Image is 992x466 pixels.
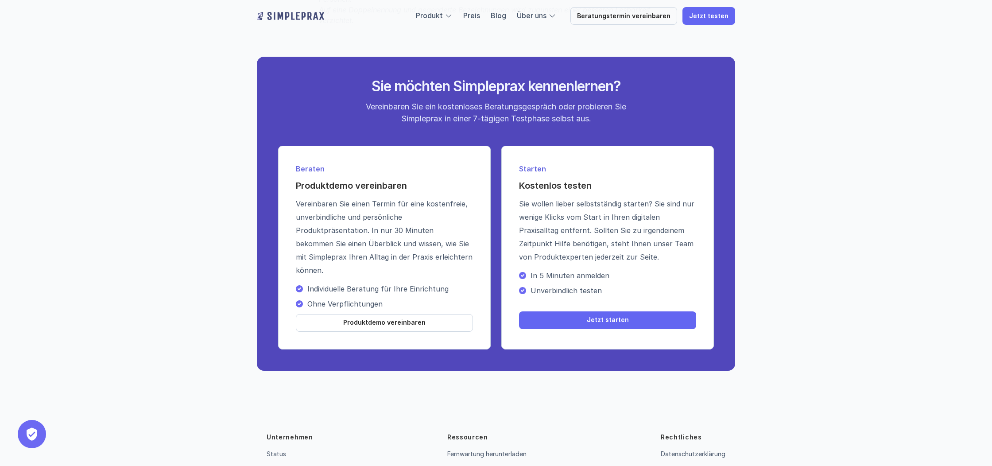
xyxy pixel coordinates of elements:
[463,11,480,20] a: Preis
[519,163,696,174] p: Starten
[416,11,443,20] a: Produkt
[447,450,527,458] a: Fernwartung herunterladen
[296,314,473,332] a: Produktdemo vereinbaren
[267,450,286,458] a: Status
[307,299,473,308] p: Ohne Verpflichtungen
[587,316,629,324] p: Jetzt starten
[519,179,696,192] h4: Kostenlos testen
[661,433,702,442] p: Rechtliches
[307,284,473,293] p: Individuelle Beratung für Ihre Einrichtung
[519,197,696,264] p: Sie wollen lieber selbstständig starten? Sie sind nur wenige Klicks vom Start in Ihren digitalen ...
[682,7,735,25] a: Jetzt testen
[447,433,488,442] p: Ressourcen
[358,101,635,124] p: Vereinbaren Sie ein kostenloses Beratungsgespräch oder probieren Sie Simpleprax in einer 7-tägige...
[330,78,662,95] h2: Sie möchten Simpleprax kennenlernen?
[689,12,728,20] p: Jetzt testen
[296,197,473,277] p: Vereinbaren Sie einen Termin für eine kostenfreie, unverbindliche und persönliche Produktpräsenta...
[661,450,725,458] a: Datenschutzerklärung
[577,12,670,20] p: Beratungstermin vereinbaren
[570,7,677,25] a: Beratungstermin vereinbaren
[296,163,473,174] p: Beraten
[517,11,546,20] a: Über uns
[267,433,313,442] p: Unternehmen
[531,271,696,280] p: In 5 Minuten anmelden
[519,311,696,329] a: Jetzt starten
[343,319,426,326] p: Produktdemo vereinbaren
[296,179,473,192] h4: Produktdemo vereinbaren
[531,286,696,295] p: Unverbindlich testen
[491,11,506,20] a: Blog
